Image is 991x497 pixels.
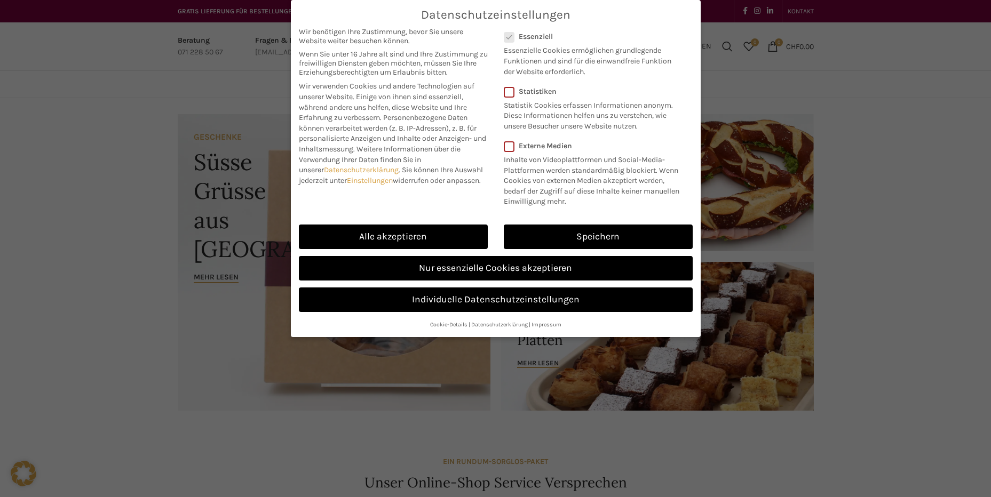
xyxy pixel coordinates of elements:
p: Essenzielle Cookies ermöglichen grundlegende Funktionen und sind für die einwandfreie Funktion de... [504,41,679,77]
span: Sie können Ihre Auswahl jederzeit unter widerrufen oder anpassen. [299,165,483,185]
span: Weitere Informationen über die Verwendung Ihrer Daten finden Sie in unserer . [299,145,461,174]
a: Speichern [504,225,693,249]
label: Essenziell [504,32,679,41]
a: Impressum [532,321,561,328]
span: Personenbezogene Daten können verarbeitet werden (z. B. IP-Adressen), z. B. für personalisierte A... [299,113,486,154]
a: Individuelle Datenschutzeinstellungen [299,287,693,312]
label: Statistiken [504,87,679,96]
p: Statistik Cookies erfassen Informationen anonym. Diese Informationen helfen uns zu verstehen, wie... [504,96,679,132]
span: Wir verwenden Cookies und andere Technologien auf unserer Website. Einige von ihnen sind essenzie... [299,82,474,122]
a: Datenschutzerklärung [324,165,399,174]
a: Cookie-Details [430,321,467,328]
span: Wenn Sie unter 16 Jahre alt sind und Ihre Zustimmung zu freiwilligen Diensten geben möchten, müss... [299,50,488,77]
label: Externe Medien [504,141,686,150]
span: Datenschutzeinstellungen [421,8,570,22]
p: Inhalte von Videoplattformen und Social-Media-Plattformen werden standardmäßig blockiert. Wenn Co... [504,150,686,207]
a: Nur essenzielle Cookies akzeptieren [299,256,693,280]
a: Einstellungen [347,176,393,185]
a: Datenschutzerklärung [471,321,528,328]
span: Wir benötigen Ihre Zustimmung, bevor Sie unsere Website weiter besuchen können. [299,27,488,45]
a: Alle akzeptieren [299,225,488,249]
